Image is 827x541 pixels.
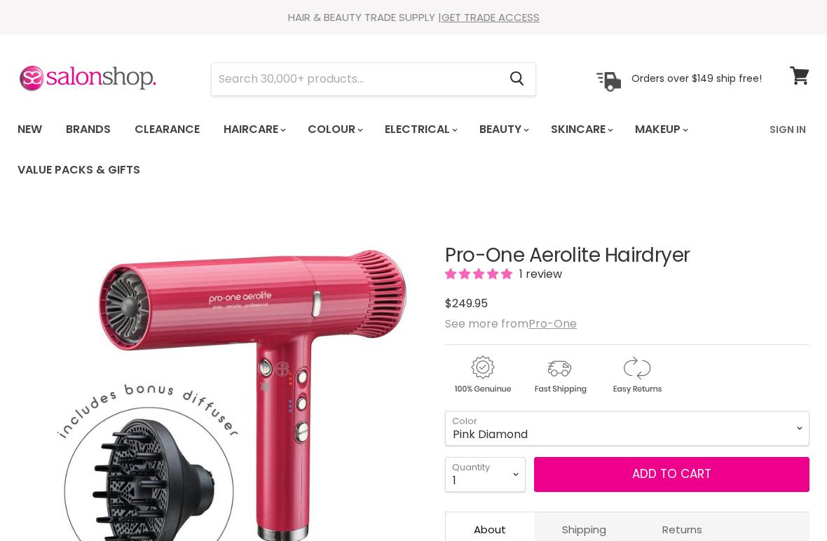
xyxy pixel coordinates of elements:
[631,72,762,85] p: Orders over $149 ship free!
[124,115,210,144] a: Clearance
[469,115,538,144] a: Beauty
[445,245,809,267] h1: Pro-One Aerolite Hairdryer
[374,115,466,144] a: Electrical
[624,115,697,144] a: Makeup
[522,353,596,396] img: shipping.gif
[211,62,536,96] form: Product
[498,63,535,95] button: Search
[297,115,371,144] a: Colour
[55,115,121,144] a: Brands
[599,353,674,396] img: returns.gif
[515,266,562,282] span: 1 review
[7,115,53,144] a: New
[7,109,761,190] ul: Main menu
[445,457,526,492] select: Quantity
[528,316,577,332] a: Pro-One
[445,295,488,311] span: $249.95
[534,457,809,492] button: Add to cart
[7,155,151,185] a: Value Packs & Gifts
[212,63,498,95] input: Search
[445,266,515,282] span: 5.00 stars
[442,10,540,24] a: GET TRADE ACCESS
[445,316,577,332] span: See more from
[540,115,622,144] a: Skincare
[445,353,519,396] img: genuine.gif
[632,465,711,482] span: Add to cart
[213,115,294,144] a: Haircare
[761,115,814,144] a: Sign In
